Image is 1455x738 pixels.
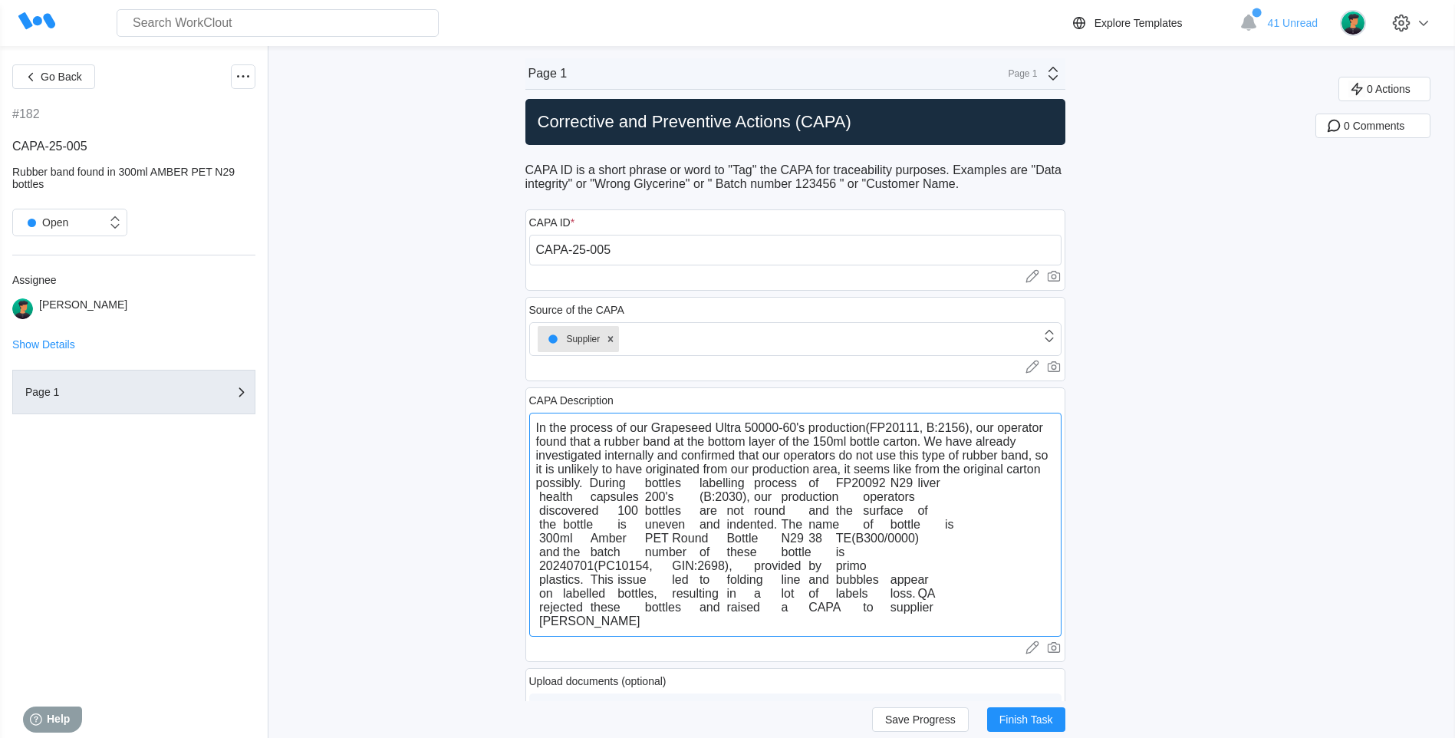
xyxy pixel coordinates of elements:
[529,413,1062,637] textarea: In the process of our Grapeseed Ultra 50000-60's production(FP20111, B:2156), our operator found ...
[872,707,969,732] button: Save Progress
[39,298,127,319] div: [PERSON_NAME]
[987,707,1065,732] button: Finish Task
[532,111,1059,133] h2: Corrective and Preventive Actions (CAPA)
[529,216,575,229] div: CAPA ID
[12,274,255,286] div: Assignee
[12,107,40,121] div: #182
[25,387,179,397] div: Page 1
[1315,114,1430,138] button: 0 Comments
[1268,17,1318,29] span: 41 Unread
[1338,77,1430,101] button: 0 Actions
[117,9,439,37] input: Search WorkClout
[885,714,956,725] span: Save Progress
[529,304,624,316] div: Source of the CAPA
[12,140,87,153] span: CAPA-25-005
[12,166,255,190] div: Rubber band found in 300ml AMBER PET N29 bottles
[999,68,1038,79] div: Page 1
[21,212,68,233] div: Open
[1367,84,1411,94] span: 0 Actions
[1095,17,1183,29] div: Explore Templates
[529,394,614,407] div: CAPA Description
[12,64,95,89] button: Go Back
[1344,120,1404,131] span: 0 Comments
[1340,10,1366,36] img: user.png
[1070,14,1232,32] a: Explore Templates
[529,675,667,687] div: Upload documents (optional)
[542,328,601,350] div: Supplier
[999,714,1053,725] span: Finish Task
[529,235,1062,265] input: Type here...
[12,370,255,414] button: Page 1
[12,298,33,319] img: user.png
[525,163,1065,191] p: CAPA ID is a short phrase or word to "Tag" the CAPA for traceability purposes. Examples are "Data...
[528,67,568,81] div: Page 1
[12,339,75,350] button: Show Details
[41,71,82,82] span: Go Back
